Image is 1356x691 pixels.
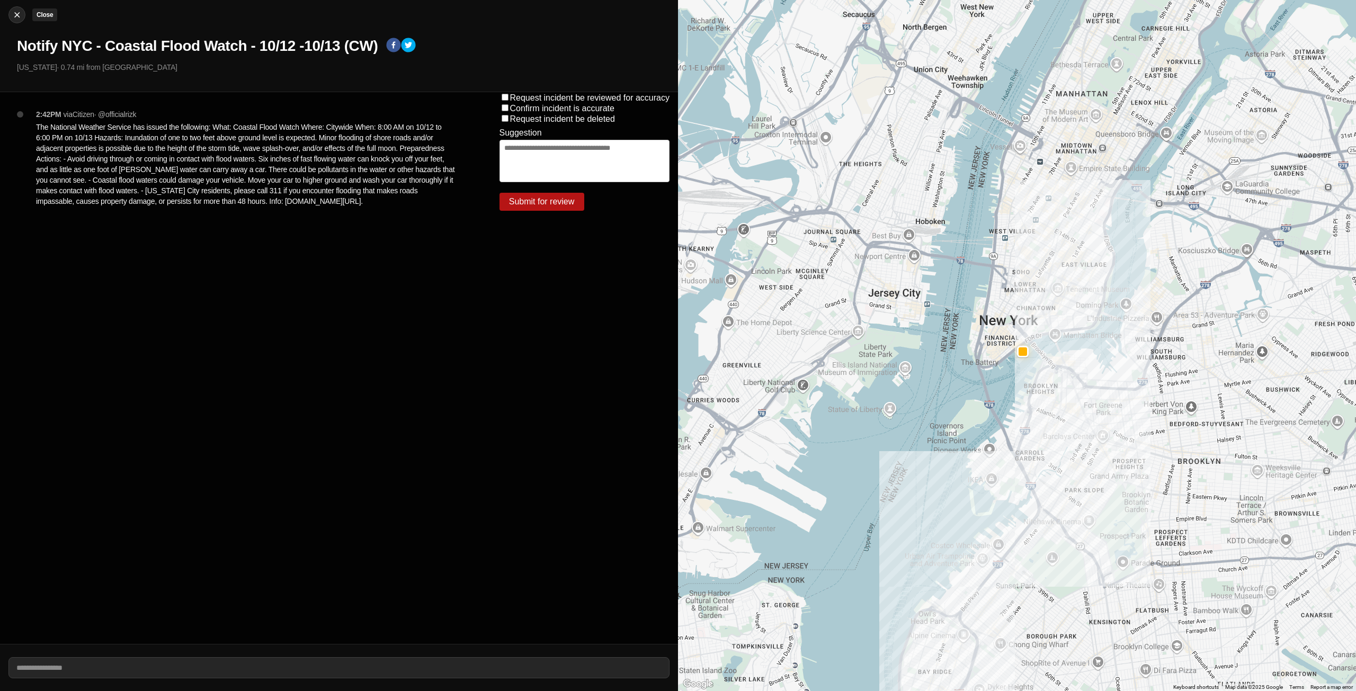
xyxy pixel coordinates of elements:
small: Close [37,11,53,19]
button: Submit for review [499,193,584,211]
label: Confirm incident is accurate [510,104,614,113]
img: cancel [12,10,22,20]
a: Report a map error [1310,684,1353,690]
p: 2:42PM [36,109,61,120]
label: Suggestion [499,128,542,138]
button: facebook [386,38,401,55]
p: [US_STATE] · 0.74 mi from [GEOGRAPHIC_DATA] [17,62,670,73]
img: Google [681,677,716,691]
span: Map data ©2025 Google [1225,684,1283,690]
a: Terms (opens in new tab) [1289,684,1304,690]
p: via Citizen · @ officialrizk [64,109,137,120]
button: Keyboard shortcuts [1173,684,1219,691]
a: Open this area in Google Maps (opens a new window) [681,677,716,691]
button: twitter [401,38,416,55]
label: Request incident be reviewed for accuracy [510,93,670,102]
h1: Notify NYC - Coastal Flood Watch - 10/12 -10/13 (CW) [17,37,378,56]
label: Request incident be deleted [510,114,615,123]
button: cancelClose [8,6,25,23]
p: The National Weather Service has issued the following: What: Coastal Flood Watch Where: Citywide ... [36,122,457,207]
